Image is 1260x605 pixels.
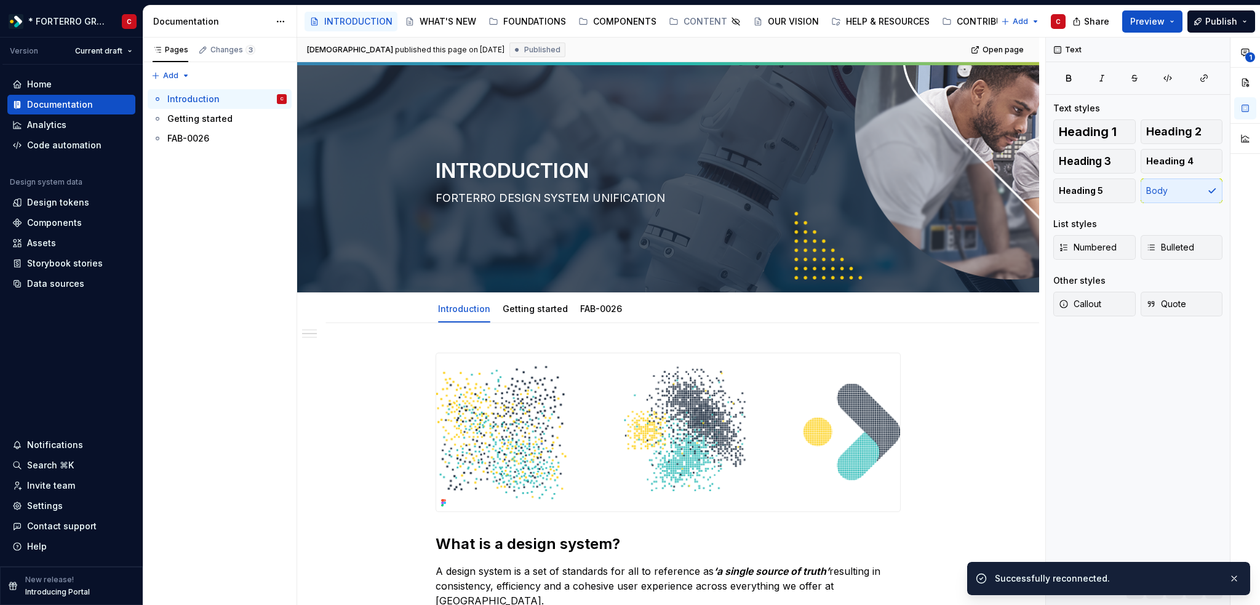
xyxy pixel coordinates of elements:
button: Add [148,67,194,84]
div: Help [27,540,47,553]
a: INTRODUCTION [305,12,397,31]
div: Getting started [167,113,233,125]
button: Preview [1122,10,1182,33]
a: IntroductionC [148,89,292,109]
button: Callout [1053,292,1136,316]
div: CONTENT [684,15,727,28]
div: Invite team [27,479,75,492]
a: CONTRIBUTE [937,12,1018,31]
div: Text styles [1053,102,1100,114]
div: Analytics [27,119,66,131]
button: Add [997,13,1043,30]
button: Share [1066,10,1117,33]
button: Help [7,537,135,556]
button: Heading 4 [1141,149,1223,174]
button: Search ⌘K [7,455,135,475]
p: New release! [25,575,74,585]
div: C [1056,17,1061,26]
a: COMPONENTS [573,12,661,31]
div: Components [27,217,82,229]
div: * FORTERRO GROUP * [28,15,107,28]
div: C [281,93,284,105]
div: FAB-0026 [575,295,627,321]
div: Page tree [305,9,995,34]
div: C [127,17,132,26]
span: Heading 4 [1146,155,1194,167]
div: Notifications [27,439,83,451]
span: Open page [983,45,1024,55]
button: Heading 2 [1141,119,1223,144]
button: Contact support [7,516,135,536]
button: Heading 3 [1053,149,1136,174]
span: Add [1013,17,1028,26]
span: Add [163,71,178,81]
div: Documentation [27,98,93,111]
div: Assets [27,237,56,249]
a: Assets [7,233,135,253]
div: Storybook stories [27,257,103,270]
button: Heading 5 [1053,178,1136,203]
div: Page tree [148,89,292,148]
button: Notifications [7,435,135,455]
div: Settings [27,500,63,512]
span: Current draft [75,46,122,56]
span: Heading 2 [1146,126,1202,138]
button: * FORTERRO GROUP *C [2,8,140,34]
a: CONTENT [664,12,746,31]
div: Successfully reconnected. [995,572,1219,585]
a: Settings [7,496,135,516]
a: Components [7,213,135,233]
div: CONTRIBUTE [957,15,1013,28]
a: Getting started [503,303,568,314]
div: Getting started [498,295,573,321]
div: WHAT'S NEW [420,15,476,28]
span: Quote [1146,298,1186,310]
textarea: FORTERRO DESIGN SYSTEM UNIFICATION [433,188,898,208]
a: Design tokens [7,193,135,212]
div: Changes [210,45,255,55]
div: Data sources [27,278,84,290]
div: OUR VISION [768,15,819,28]
a: Code automation [7,135,135,155]
a: Documentation [7,95,135,114]
span: [DEMOGRAPHIC_DATA] [307,45,393,55]
a: OUR VISION [748,12,824,31]
button: Publish [1187,10,1255,33]
div: Home [27,78,52,90]
p: Introducing Portal [25,587,90,597]
button: Quote [1141,292,1223,316]
div: published this page on [DATE] [395,45,504,55]
span: Preview [1130,15,1165,28]
span: 3 [245,45,255,55]
div: FAB-0026 [167,132,209,145]
a: FOUNDATIONS [484,12,571,31]
div: INTRODUCTION [324,15,393,28]
div: Design system data [10,177,82,187]
textarea: INTRODUCTION [433,156,898,186]
div: Search ⌘K [27,459,74,471]
span: Share [1084,15,1109,28]
div: Documentation [153,15,269,28]
a: Introduction [438,303,490,314]
div: Pages [153,45,188,55]
div: Introduction [167,93,220,105]
span: Bulleted [1146,241,1194,254]
span: Heading 5 [1059,185,1103,197]
span: Published [524,45,560,55]
button: Current draft [70,42,138,60]
div: Introduction [433,295,495,321]
a: FAB-0026 [148,129,292,148]
span: Heading 3 [1059,155,1111,167]
a: Home [7,74,135,94]
a: Open page [967,41,1029,58]
em: ‘a single source of truth’ [714,565,829,577]
a: FAB-0026 [580,303,622,314]
span: Publish [1205,15,1237,28]
button: Heading 1 [1053,119,1136,144]
span: Callout [1059,298,1101,310]
a: Invite team [7,476,135,495]
div: Design tokens [27,196,89,209]
div: Code automation [27,139,102,151]
a: HELP & RESOURCES [826,12,935,31]
a: Getting started [148,109,292,129]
